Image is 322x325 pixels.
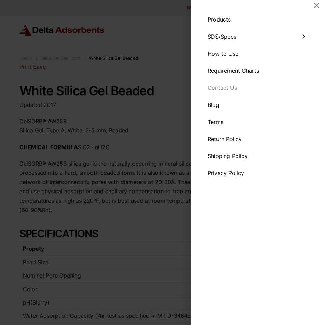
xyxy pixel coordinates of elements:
span: Terms [208,119,223,125]
a: How to Use [202,45,311,62]
span: How to Use [208,51,238,56]
span: Blog [208,102,219,108]
span: Shipping Policy [208,153,248,159]
a: Products [202,11,311,28]
span: Privacy Policy [208,170,244,176]
a: Shipping Policy [202,147,311,165]
a: Contact Us [202,79,311,96]
a: Toggle Layered Sub Menu [202,28,311,45]
span: Contact Us [208,85,237,90]
a: Privacy Policy [202,165,311,182]
a: Return Policy [202,130,311,147]
a: Blog [202,96,311,113]
a: Terms [202,113,311,130]
span: Products [208,17,231,22]
span: SDS/Specs [208,34,236,39]
span: Requirement Charts [208,68,259,73]
span: Return Policy [208,136,242,142]
a: Requirement Charts [202,62,311,79]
